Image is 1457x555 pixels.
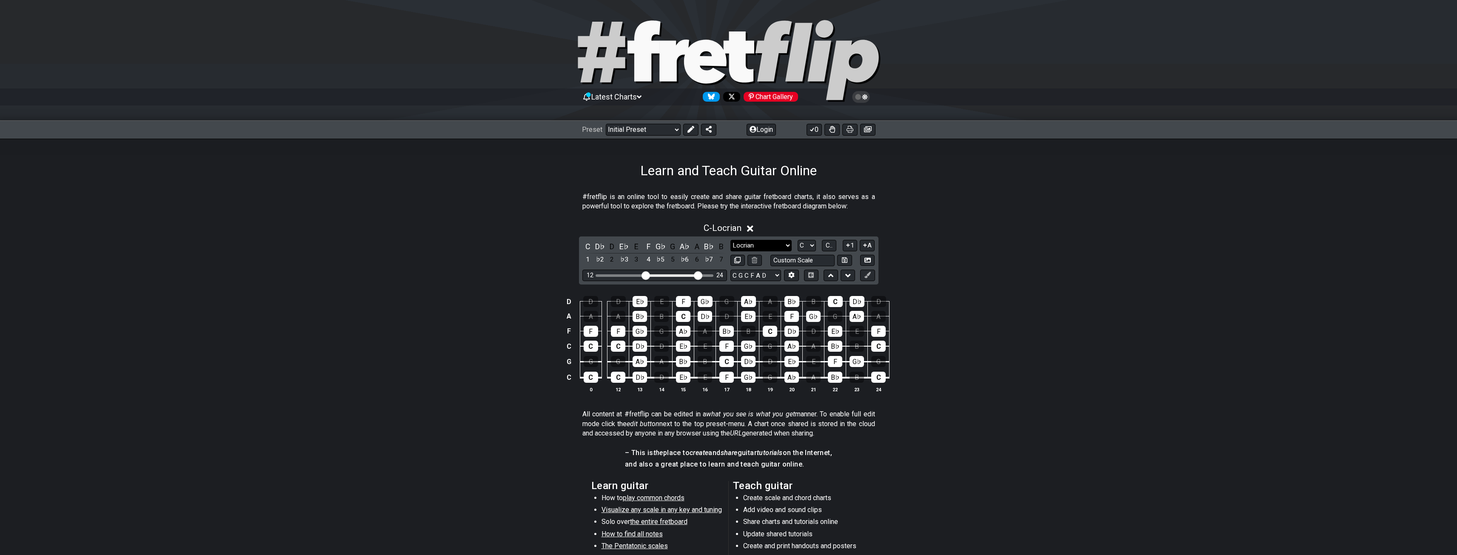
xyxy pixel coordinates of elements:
div: toggle pitch class [594,241,605,252]
div: toggle pitch class [619,241,630,252]
em: the [653,449,663,457]
div: D [719,311,734,322]
h2: Learn guitar [591,481,724,490]
div: B [850,341,864,352]
div: F [828,356,842,367]
span: Toggle light / dark theme [856,93,866,101]
div: C [584,372,598,383]
select: Scale [730,240,792,251]
div: E♭ [784,356,799,367]
div: toggle pitch class [716,241,727,252]
div: D [654,341,669,352]
div: G♭ [741,372,756,383]
div: A♭ [850,311,864,322]
div: C [676,311,690,322]
li: Solo over [602,517,723,529]
span: Latest Charts [591,92,637,101]
div: toggle scale degree [607,254,618,265]
td: G [564,354,574,370]
div: A♭ [633,356,647,367]
div: B [654,311,669,322]
div: A [871,311,886,322]
th: 12 [607,385,629,394]
div: C [719,356,734,367]
button: Copy [730,255,745,266]
button: Toggle horizontal chord view [804,270,818,281]
span: play common chords [623,494,684,502]
th: 17 [716,385,738,394]
button: Create Image [860,255,875,266]
div: C [763,326,777,337]
span: How to find all notes [602,530,663,538]
div: G♭ [806,311,821,322]
div: toggle pitch class [582,241,593,252]
button: Toggle Dexterity for all fretkits [824,124,840,136]
button: Create image [860,124,875,136]
div: toggle pitch class [691,241,702,252]
div: G [871,356,886,367]
th: 0 [580,385,602,394]
div: G [719,296,734,307]
div: Chart Gallery [744,92,798,102]
div: G [584,356,598,367]
div: D♭ [698,311,712,322]
th: 16 [694,385,716,394]
a: #fretflip at Pinterest [740,92,798,102]
div: toggle scale degree [643,254,654,265]
th: 24 [868,385,890,394]
button: Store user defined scale [837,255,852,266]
span: the entire fretboard [630,518,687,526]
p: #fretflip is an online tool to easily create and share guitar fretboard charts, it also serves as... [582,192,875,211]
div: toggle scale degree [667,254,678,265]
div: Visible fret range [582,270,727,281]
button: A [860,240,875,251]
button: Delete [747,255,762,266]
div: F [871,326,886,337]
div: toggle pitch class [643,241,654,252]
div: D [806,326,821,337]
div: B [806,296,821,307]
select: Tuning [730,270,781,281]
div: D♭ [850,296,864,307]
h4: – This is place to and guitar on the Internet, [625,448,832,458]
div: D [611,296,626,307]
p: All content at #fretflip can be edited in a manner. To enable full edit mode click the next to th... [582,410,875,438]
div: A♭ [741,296,756,307]
span: C.. [826,242,833,249]
div: 24 [716,272,723,279]
div: E♭ [676,372,690,383]
li: Create scale and chord charts [743,493,864,505]
h2: Teach guitar [733,481,866,490]
li: Share charts and tutorials online [743,517,864,529]
div: toggle pitch class [607,241,618,252]
div: C [611,372,625,383]
span: Visualize any scale in any key and tuning [602,506,722,514]
th: 13 [629,385,651,394]
div: G♭ [698,296,713,307]
div: toggle scale degree [655,254,666,265]
div: toggle scale degree [619,254,630,265]
div: B♭ [633,311,647,322]
li: Update shared tutorials [743,529,864,541]
div: A [806,372,821,383]
h1: Learn and Teach Guitar Online [640,162,817,179]
button: Edit Preset [683,124,699,136]
div: E [654,296,669,307]
div: B♭ [676,356,690,367]
div: G♭ [633,326,647,337]
td: C [564,339,574,354]
div: E♭ [676,341,690,352]
em: URL [730,429,742,437]
a: Follow #fretflip at X [720,92,740,102]
div: D♭ [784,326,799,337]
div: E♭ [741,311,756,322]
div: 12 [587,272,593,279]
em: create [690,449,708,457]
div: G [828,311,842,322]
div: toggle pitch class [655,241,666,252]
div: toggle pitch class [631,241,642,252]
div: G♭ [741,341,756,352]
em: what you see is what you get [706,410,795,418]
button: 0 [807,124,822,136]
div: toggle scale degree [691,254,702,265]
